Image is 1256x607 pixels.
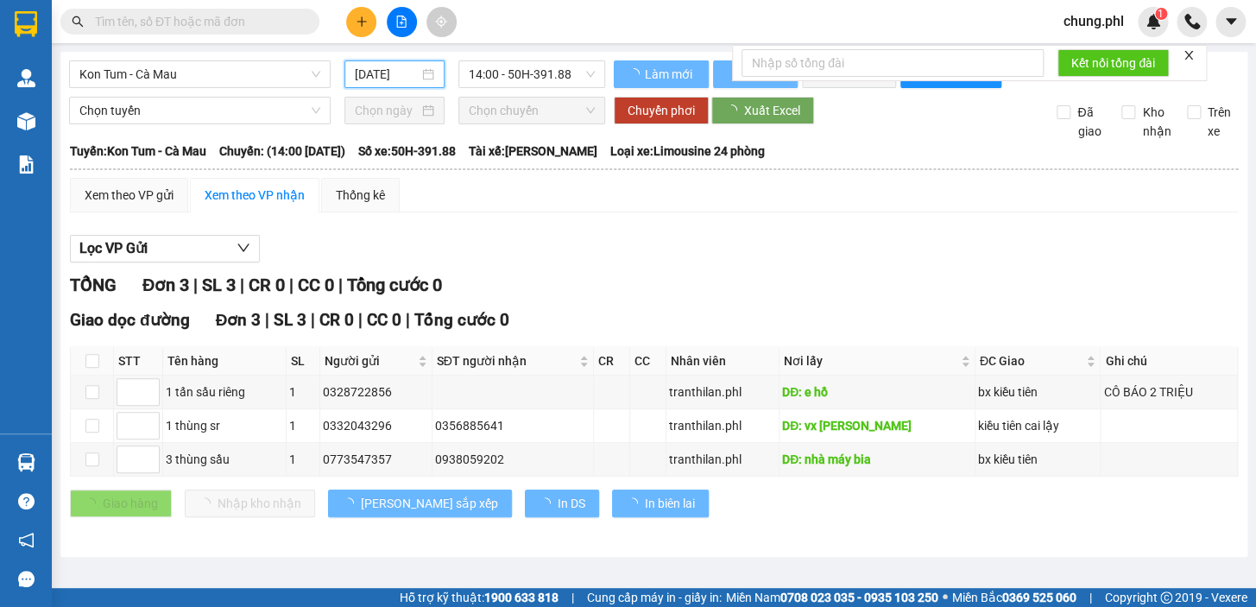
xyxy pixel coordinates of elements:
[726,588,938,607] span: Miền Nam
[289,450,317,469] div: 1
[1201,103,1239,141] span: Trên xe
[355,101,420,120] input: Chọn ngày
[744,101,800,120] span: Xuất Excel
[525,490,599,517] button: In DS
[70,144,206,158] b: Tuyến: Kon Tum - Cà Mau
[669,383,776,402] div: tranthilan.phl
[265,310,269,330] span: |
[95,12,299,31] input: Tìm tên, số ĐT hoặc mã đơn
[980,351,1083,370] span: ĐC Giao
[1071,54,1155,73] span: Kết nối tổng đài
[630,347,666,376] th: CC
[17,453,35,471] img: warehouse-icon
[216,310,262,330] span: Đơn 3
[193,275,197,295] span: |
[484,591,559,604] strong: 1900 633 818
[338,275,342,295] span: |
[289,416,317,435] div: 1
[435,16,447,28] span: aim
[669,450,776,469] div: tranthilan.phl
[1103,383,1234,402] div: CÔ BÁO 2 TRIỆU
[323,383,429,402] div: 0328722856
[79,98,320,123] span: Chọn tuyến
[79,61,320,87] span: Kon Tum - Cà Mau
[610,142,765,161] span: Loại xe: Limousine 24 phòng
[614,60,709,88] button: Làm mới
[18,571,35,587] span: message
[943,594,948,601] span: ⚪️
[614,97,709,124] button: Chuyển phơi
[219,142,345,161] span: Chuyến: (14:00 [DATE])
[342,497,361,509] span: loading
[612,490,709,517] button: In biên lai
[782,450,972,469] div: DĐ: nhà máy bia
[395,16,407,28] span: file-add
[85,186,174,205] div: Xem theo VP gửi
[70,235,260,262] button: Lọc VP Gửi
[163,347,287,376] th: Tên hàng
[325,351,414,370] span: Người gửi
[1101,347,1238,376] th: Ghi chú
[432,443,595,477] td: 0938059202
[666,347,779,376] th: Nhân viên
[205,186,305,205] div: Xem theo VP nhận
[711,97,814,124] button: Xuất Excel
[114,347,163,376] th: STT
[142,275,188,295] span: Đơn 3
[346,7,376,37] button: plus
[432,409,595,443] td: 0356885641
[1070,103,1108,141] span: Đã giao
[356,16,368,28] span: plus
[539,497,558,509] span: loading
[387,7,417,37] button: file-add
[319,310,354,330] span: CR 0
[645,494,695,513] span: In biên lai
[669,416,776,435] div: tranthilan.phl
[274,310,306,330] span: SL 3
[361,494,498,513] span: [PERSON_NAME] sắp xếp
[201,275,235,295] span: SL 3
[1050,10,1138,32] span: chung.phl
[1215,7,1246,37] button: caret-down
[185,490,315,517] button: Nhập kho nhận
[469,142,597,161] span: Tài xế: [PERSON_NAME]
[79,237,148,259] span: Lọc VP Gửi
[558,494,585,513] span: In DS
[1223,14,1239,29] span: caret-down
[626,497,645,509] span: loading
[437,351,577,370] span: SĐT người nhận
[782,416,972,435] div: DĐ: vx [PERSON_NAME]
[367,310,401,330] span: CC 0
[1155,8,1167,20] sup: 1
[406,310,410,330] span: |
[358,310,363,330] span: |
[782,383,972,402] div: DĐ: e hồ
[645,65,695,84] span: Làm mới
[328,490,512,517] button: [PERSON_NAME] sắp xếp
[435,416,591,435] div: 0356885641
[70,275,117,295] span: TỔNG
[72,16,84,28] span: search
[1183,49,1195,61] span: close
[239,275,243,295] span: |
[414,310,508,330] span: Tổng cước 0
[287,347,320,376] th: SL
[713,60,798,88] button: In phơi
[237,241,250,255] span: down
[288,275,293,295] span: |
[323,416,429,435] div: 0332043296
[978,450,1098,469] div: bx kiều tiên
[780,591,938,604] strong: 0708 023 035 - 0935 103 250
[1146,14,1161,29] img: icon-new-feature
[1002,591,1076,604] strong: 0369 525 060
[742,49,1044,77] input: Nhập số tổng đài
[725,104,744,117] span: loading
[587,588,722,607] span: Cung cấp máy in - giấy in:
[628,68,642,80] span: loading
[978,416,1098,435] div: kiều tiên cai lậy
[1158,8,1164,20] span: 1
[18,532,35,548] span: notification
[1160,591,1172,604] span: copyright
[70,310,190,330] span: Giao dọc đường
[15,11,37,37] img: logo-vxr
